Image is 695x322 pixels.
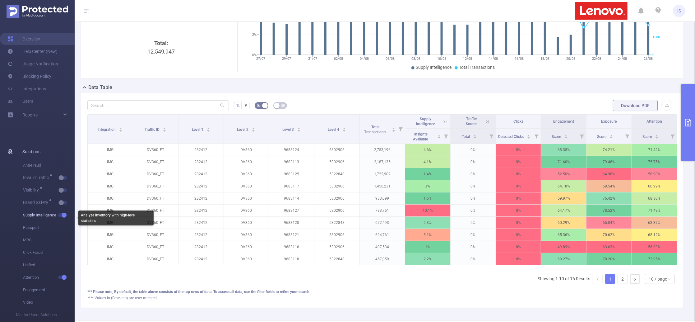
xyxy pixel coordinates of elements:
[405,156,450,168] p: 4.1%
[87,100,229,110] input: Search...
[593,274,603,284] li: Previous Page
[652,35,660,39] tspan: 150K
[613,100,658,111] button: Download PDF
[541,205,586,216] p: 64.17 %
[23,246,75,259] span: Click Fraud
[564,136,568,138] i: icon: caret-down
[23,159,75,172] span: Anti-Fraud
[360,205,405,216] p: 793,751
[496,168,541,180] p: 0%
[178,205,224,216] p: 282412
[577,129,586,144] i: Filter menu
[632,241,677,253] p: 56.89 %
[451,253,496,265] p: 0%
[269,192,314,204] p: 9683114
[314,168,359,180] p: 5322848
[88,156,133,168] p: IMG
[667,277,671,282] i: icon: down
[224,144,269,156] p: DV360
[618,274,627,284] a: 2
[342,127,346,130] div: Sort
[328,127,340,132] span: Level 4
[451,217,496,229] p: 0%
[586,229,632,241] p: 70.62 %
[257,57,266,61] tspan: 27/07
[7,70,51,83] a: Blocking Policy
[416,65,452,70] span: Supply Intelligence
[133,253,178,265] p: DV360_FT
[437,134,441,138] div: Sort
[360,180,405,192] p: 1,456,231
[297,129,301,131] i: icon: caret-down
[88,84,112,91] h2: Data Table
[133,192,178,204] p: DV360_FT
[314,229,359,241] p: 5302906
[269,168,314,180] p: 9683125
[88,192,133,204] p: IMG
[23,259,75,271] span: Unified
[314,205,359,216] p: 5302906
[677,5,681,17] span: IS
[541,253,586,265] p: 69.27 %
[119,127,123,130] div: Sort
[632,144,677,156] p: 71.42 %
[553,119,574,124] span: Engagement
[647,119,662,124] span: Attention
[88,253,133,265] p: IMG
[133,217,178,229] p: DV360_FT
[567,57,576,61] tspan: 20/08
[541,180,586,192] p: 64.18 %
[224,253,269,265] p: DV360
[405,205,450,216] p: 10.1%
[360,241,405,253] p: 497,534
[360,144,405,156] p: 2,753,196
[360,217,405,229] p: 672,493
[609,134,613,138] div: Sort
[7,33,40,45] a: Overview
[281,103,285,107] i: icon: table
[360,229,405,241] p: 624,761
[237,127,250,132] span: Level 2
[236,103,239,108] span: %
[269,180,314,192] p: 9683117
[133,229,178,241] p: DV360_FT
[88,180,133,192] p: IMG
[78,211,154,225] div: Analyze inventory with high-level statistics
[252,33,257,37] tspan: 2%
[119,129,123,131] i: icon: caret-down
[297,127,301,129] i: icon: caret-up
[632,217,677,229] p: 63.37 %
[360,168,405,180] p: 1,722,902
[487,129,496,144] i: Filter menu
[22,112,38,117] span: Reports
[610,136,613,138] i: icon: caret-down
[541,217,586,229] p: 60.29 %
[592,57,601,61] tspan: 22/08
[586,168,632,180] p: 64.98 %
[343,127,346,129] i: icon: caret-up
[392,127,396,130] div: Sort
[496,241,541,253] p: 0%
[178,156,224,168] p: 282412
[178,180,224,192] p: 282412
[451,156,496,168] p: 0%
[586,253,632,265] p: 78.20 %
[206,127,210,130] div: Sort
[473,136,476,138] i: icon: caret-down
[7,5,68,18] img: Protected Media
[632,192,677,204] p: 68.30 %
[88,205,133,216] p: IMG
[314,241,359,253] p: 5302906
[586,192,632,204] p: 76.42 %
[586,241,632,253] p: 63.63 %
[437,134,441,136] i: icon: caret-up
[145,127,160,132] span: Traffic ID
[489,57,498,61] tspan: 14/08
[224,192,269,204] p: DV360
[314,192,359,204] p: 5302906
[564,134,568,136] i: icon: caret-up
[252,127,255,129] i: icon: caret-up
[451,180,496,192] p: 0%
[632,229,677,241] p: 68.12 %
[7,95,33,107] a: Users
